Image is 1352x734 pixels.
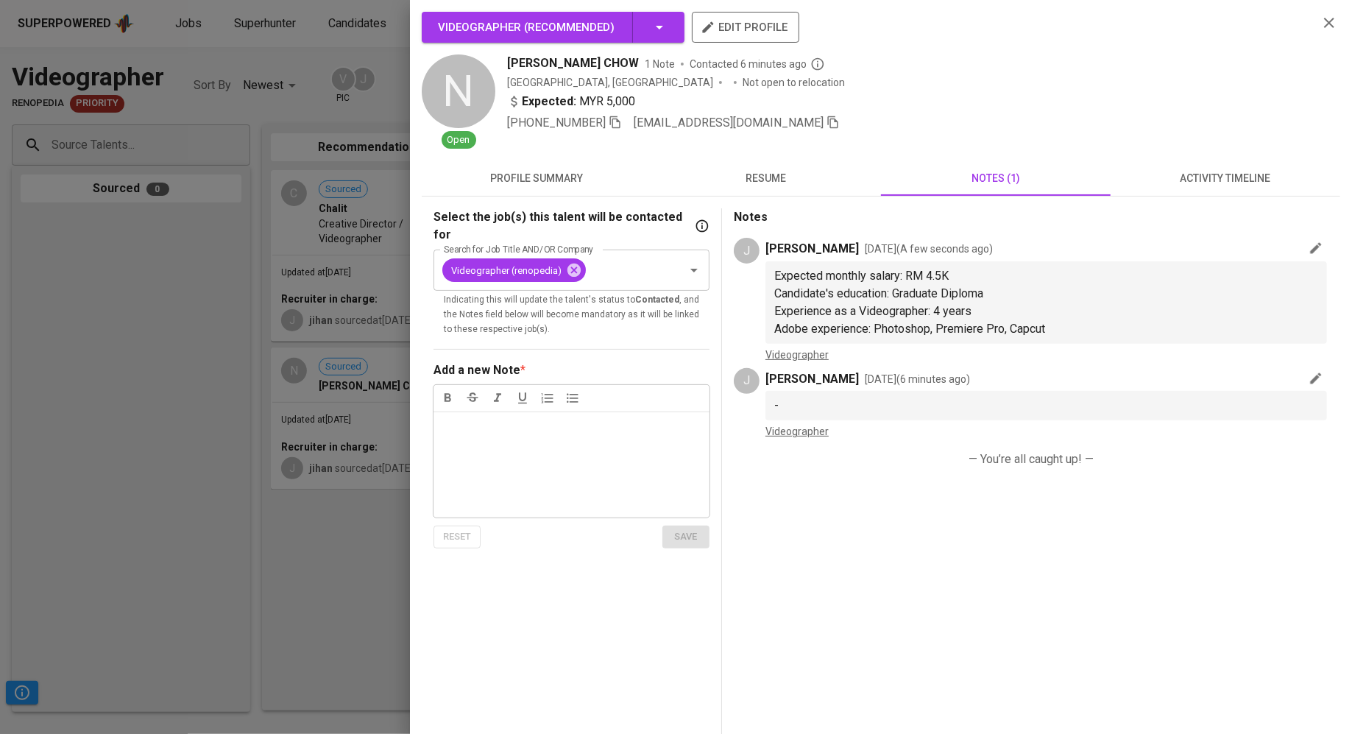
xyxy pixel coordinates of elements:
[765,370,859,388] p: [PERSON_NAME]
[422,54,495,128] div: N
[734,368,760,394] div: J
[704,18,788,37] span: edit profile
[522,93,576,110] b: Expected:
[734,208,1328,226] p: Notes
[645,57,675,71] span: 1 Note
[690,57,825,71] span: Contacted 6 minutes ago
[765,349,829,361] a: Videographer
[734,238,760,264] div: J
[634,116,824,130] span: [EMAIL_ADDRESS][DOMAIN_NAME]
[431,169,643,188] span: profile summary
[507,54,639,72] span: [PERSON_NAME] CHOW
[433,208,692,244] p: Select the job(s) this talent will be contacted for
[890,169,1102,188] span: notes (1)
[442,258,586,282] div: Videographer (renopedia)
[444,293,699,337] p: Indicating this will update the talent's status to , and the Notes field below will become mandat...
[774,286,983,300] span: Candidate's education: Graduate Diploma
[692,21,799,32] a: edit profile
[442,264,570,278] span: Videographer (renopedia)
[1119,169,1331,188] span: activity timeline
[765,426,829,437] a: Videographer
[810,57,825,71] svg: By Malaysia recruiter
[865,372,970,387] p: [DATE] ( 6 minutes ago )
[635,294,679,305] b: Contacted
[438,21,615,34] span: Videographer ( Recommended )
[774,304,971,318] span: Experience as a Videographer: 4 years
[865,241,993,256] p: [DATE] ( A few seconds ago )
[684,260,704,280] button: Open
[507,93,635,110] div: MYR 5,000
[765,240,859,258] p: [PERSON_NAME]
[507,75,713,90] div: [GEOGRAPHIC_DATA], [GEOGRAPHIC_DATA]
[695,219,709,233] svg: If you have a specific job in mind for the talent, indicate it here. This will change the talent'...
[442,133,476,147] span: Open
[660,169,872,188] span: resume
[507,116,606,130] span: [PHONE_NUMBER]
[743,75,845,90] p: Not open to relocation
[422,12,684,43] button: Videographer (Recommended)
[692,12,799,43] button: edit profile
[433,361,520,379] div: Add a new Note
[774,322,1045,336] span: Adobe experience: Photoshop, Premiere Pro, Capcut
[746,451,1317,468] p: — You’re all caught up! —
[774,269,949,283] span: Expected monthly salary: RM 4.5K
[774,398,779,412] span: -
